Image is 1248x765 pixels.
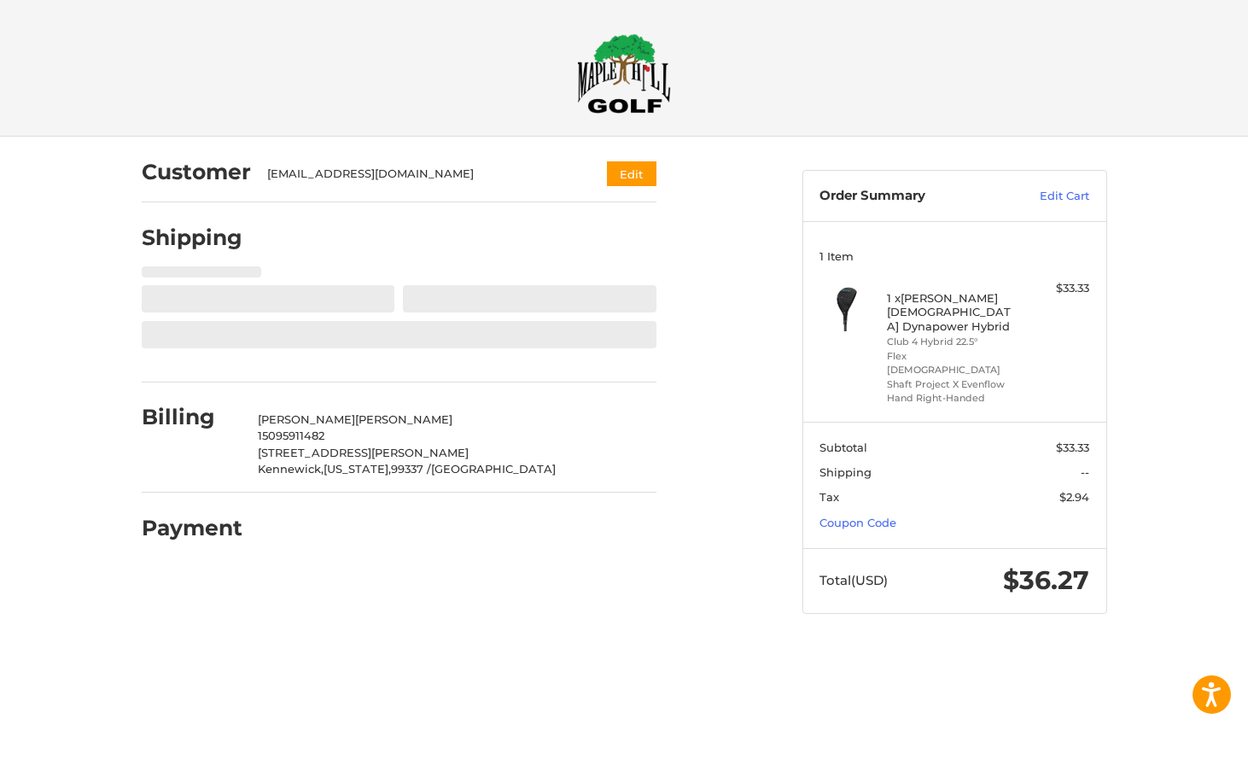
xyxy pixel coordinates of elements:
[1107,719,1248,765] iframe: Google Customer Reviews
[819,516,896,529] a: Coupon Code
[1022,280,1089,297] div: $33.33
[324,462,391,476] span: [US_STATE],
[355,412,452,426] span: [PERSON_NAME]
[607,161,656,186] button: Edit
[887,391,1018,406] li: Hand Right-Handed
[819,572,888,588] span: Total (USD)
[258,429,324,442] span: 15095911482
[258,412,355,426] span: [PERSON_NAME]
[1081,465,1089,479] span: --
[577,33,671,114] img: Maple Hill Golf
[1003,188,1089,205] a: Edit Cart
[887,349,1018,377] li: Flex [DEMOGRAPHIC_DATA]
[819,188,1003,205] h3: Order Summary
[258,446,469,459] span: [STREET_ADDRESS][PERSON_NAME]
[819,441,867,454] span: Subtotal
[1003,564,1089,596] span: $36.27
[887,335,1018,349] li: Club 4 Hybrid 22.5°
[142,159,251,185] h2: Customer
[1059,490,1089,504] span: $2.94
[142,225,242,251] h2: Shipping
[819,465,872,479] span: Shipping
[887,291,1018,333] h4: 1 x [PERSON_NAME] [DEMOGRAPHIC_DATA] Dynapower Hybrid
[267,166,574,183] div: [EMAIL_ADDRESS][DOMAIN_NAME]
[1056,441,1089,454] span: $33.33
[819,249,1089,263] h3: 1 Item
[142,515,242,541] h2: Payment
[887,377,1018,392] li: Shaft Project X Evenflow
[391,462,431,476] span: 99337 /
[258,462,324,476] span: Kennewick,
[819,490,839,504] span: Tax
[142,404,242,430] h2: Billing
[431,462,556,476] span: [GEOGRAPHIC_DATA]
